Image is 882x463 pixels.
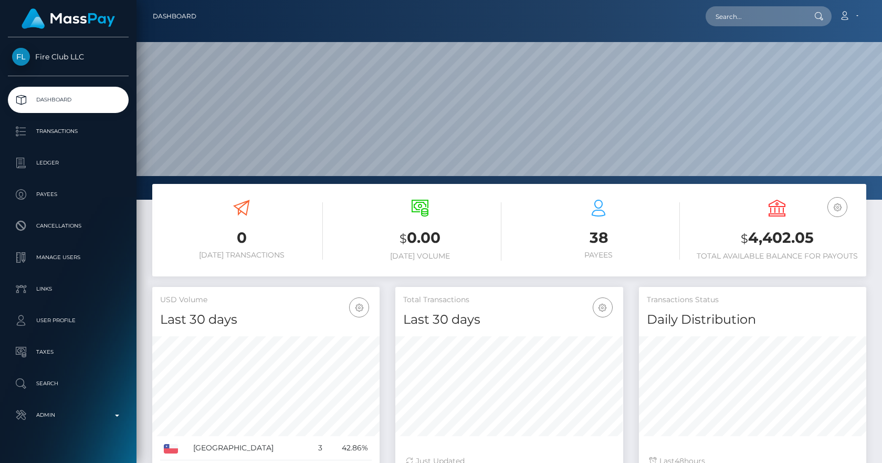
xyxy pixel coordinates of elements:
[517,228,680,248] h3: 38
[12,48,30,66] img: Fire Club LLC
[12,344,124,360] p: Taxes
[12,155,124,171] p: Ledger
[741,231,748,246] small: $
[12,218,124,234] p: Cancellations
[647,311,858,329] h4: Daily Distribution
[696,228,858,249] h3: 4,402.05
[517,251,680,260] h6: Payees
[12,407,124,423] p: Admin
[310,436,325,460] td: 3
[8,339,129,365] a: Taxes
[160,311,372,329] h4: Last 30 days
[160,228,323,248] h3: 0
[403,295,615,305] h5: Total Transactions
[12,187,124,202] p: Payees
[403,311,615,329] h4: Last 30 days
[8,118,129,145] a: Transactions
[696,252,858,261] h6: Total Available Balance for Payouts
[12,313,124,328] p: User Profile
[8,244,129,271] a: Manage Users
[8,402,129,428] a: Admin
[22,8,115,29] img: MassPay Logo
[164,444,178,454] img: CL.png
[8,371,129,397] a: Search
[8,150,129,176] a: Ledger
[12,250,124,265] p: Manage Users
[706,6,804,26] input: Search...
[339,252,501,261] h6: [DATE] Volume
[400,231,407,246] small: $
[8,276,129,302] a: Links
[339,228,501,249] h3: 0.00
[8,87,129,113] a: Dashboard
[12,376,124,392] p: Search
[12,92,124,108] p: Dashboard
[326,436,372,460] td: 42.86%
[8,52,129,61] span: Fire Club LLC
[647,295,858,305] h5: Transactions Status
[153,5,196,27] a: Dashboard
[8,307,129,334] a: User Profile
[160,251,323,260] h6: [DATE] Transactions
[12,124,124,139] p: Transactions
[8,213,129,239] a: Cancellations
[8,181,129,208] a: Payees
[160,295,372,305] h5: USD Volume
[12,281,124,297] p: Links
[190,436,310,460] td: [GEOGRAPHIC_DATA]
